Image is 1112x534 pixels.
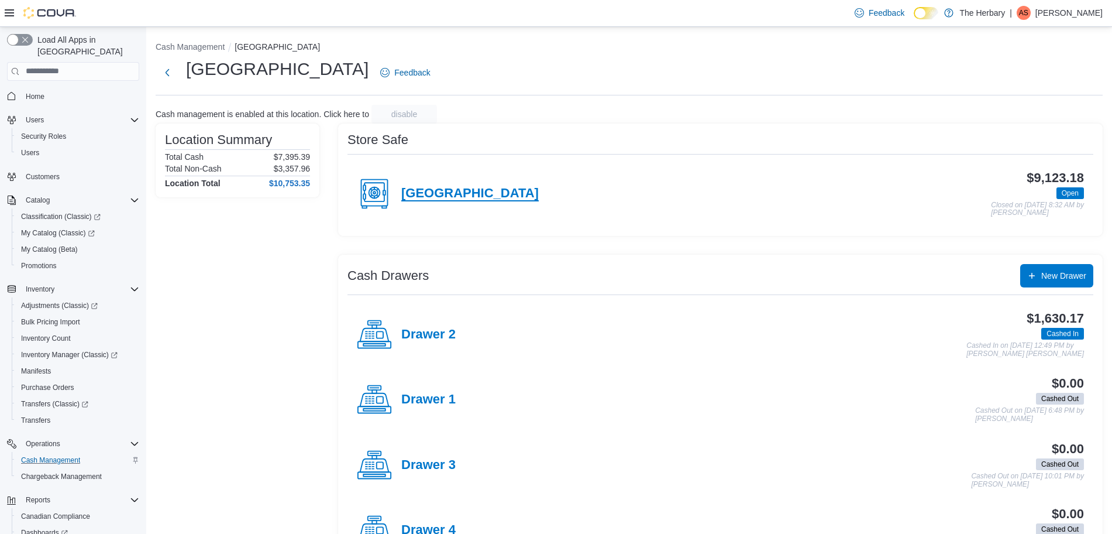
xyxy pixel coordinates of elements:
span: Canadian Compliance [21,512,90,521]
a: Inventory Count [16,331,75,345]
span: Users [21,113,139,127]
button: New Drawer [1020,264,1093,287]
button: Next [156,61,179,84]
span: Operations [21,437,139,451]
span: Feedback [394,67,430,78]
span: Feedback [869,7,904,19]
button: Catalog [21,193,54,207]
a: Promotions [16,259,61,273]
span: Inventory Manager (Classic) [16,348,139,362]
span: Security Roles [21,132,66,141]
h3: Store Safe [347,133,408,147]
span: My Catalog (Beta) [16,242,139,256]
button: Cash Management [12,452,144,468]
span: Users [16,146,139,160]
span: Transfers [16,413,139,427]
span: Promotions [21,261,57,271]
span: Adjustments (Classic) [16,299,139,313]
span: Catalog [26,196,50,205]
button: Canadian Compliance [12,508,144,525]
span: Inventory Count [21,334,71,343]
img: Cova [23,7,76,19]
p: The Herbary [959,6,1005,20]
button: Inventory [21,282,59,296]
span: Catalog [21,193,139,207]
h4: Drawer 3 [401,458,456,473]
span: Chargeback Management [16,470,139,484]
span: Transfers (Classic) [21,399,88,409]
span: Promotions [16,259,139,273]
button: Security Roles [12,128,144,145]
a: My Catalog (Beta) [16,242,82,256]
span: Home [21,89,139,104]
span: My Catalog (Classic) [21,228,95,238]
button: Inventory Count [12,330,144,347]
button: Users [12,145,144,161]
a: Feedback [850,1,909,25]
span: Purchase Orders [21,383,74,392]
span: Canadian Compliance [16,509,139,523]
a: Adjustments (Classic) [12,297,144,314]
a: Bulk Pricing Import [16,315,85,329]
span: Cashed Out [1036,458,1084,470]
button: Reports [21,493,55,507]
button: Bulk Pricing Import [12,314,144,330]
span: Customers [21,169,139,184]
h3: $9,123.18 [1027,171,1084,185]
span: Transfers (Classic) [16,397,139,411]
button: Operations [2,436,144,452]
span: AS [1019,6,1028,20]
span: Manifests [16,364,139,378]
h4: [GEOGRAPHIC_DATA] [401,186,539,201]
p: Cash management is enabled at this location. Click here to [156,109,369,119]
span: Transfers [21,416,50,425]
a: Chargeback Management [16,470,106,484]
button: Inventory [2,281,144,297]
p: Cashed In on [DATE] 12:49 PM by [PERSON_NAME] [PERSON_NAME] [966,342,1084,358]
span: Users [26,115,44,125]
span: Open [1062,188,1079,198]
h6: Total Non-Cash [165,164,222,173]
span: Security Roles [16,129,139,143]
p: $7,395.39 [274,152,310,162]
span: New Drawer [1041,270,1086,282]
a: Transfers [16,413,55,427]
h4: $10,753.35 [269,179,310,188]
button: My Catalog (Beta) [12,241,144,258]
button: Transfers [12,412,144,429]
h4: Drawer 2 [401,327,456,343]
span: Operations [26,439,60,449]
a: Feedback [376,61,435,84]
a: Security Roles [16,129,71,143]
span: Classification (Classic) [21,212,101,221]
span: My Catalog (Classic) [16,226,139,240]
span: Cashed Out [1041,393,1079,404]
h1: [GEOGRAPHIC_DATA] [186,57,369,81]
button: Users [21,113,49,127]
div: Alex Saez [1017,6,1031,20]
span: Cash Management [16,453,139,467]
span: Open [1056,187,1084,199]
span: disable [391,108,417,120]
a: My Catalog (Classic) [16,226,99,240]
span: Inventory Manager (Classic) [21,350,118,360]
a: Adjustments (Classic) [16,299,102,313]
h3: Cash Drawers [347,269,429,283]
span: Inventory [21,282,139,296]
span: Reports [21,493,139,507]
a: Transfers (Classic) [12,396,144,412]
span: Cashed Out [1041,459,1079,470]
button: Chargeback Management [12,468,144,485]
h3: $0.00 [1052,442,1084,456]
span: Inventory Count [16,331,139,345]
button: Users [2,112,144,128]
span: Inventory [26,285,54,294]
span: Classification (Classic) [16,210,139,224]
span: Cashed In [1046,328,1079,339]
h3: $0.00 [1052,507,1084,521]
button: Cash Management [156,42,225,52]
span: Cash Management [21,456,80,465]
button: Purchase Orders [12,379,144,396]
input: Dark Mode [914,7,938,19]
span: Purchase Orders [16,381,139,395]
